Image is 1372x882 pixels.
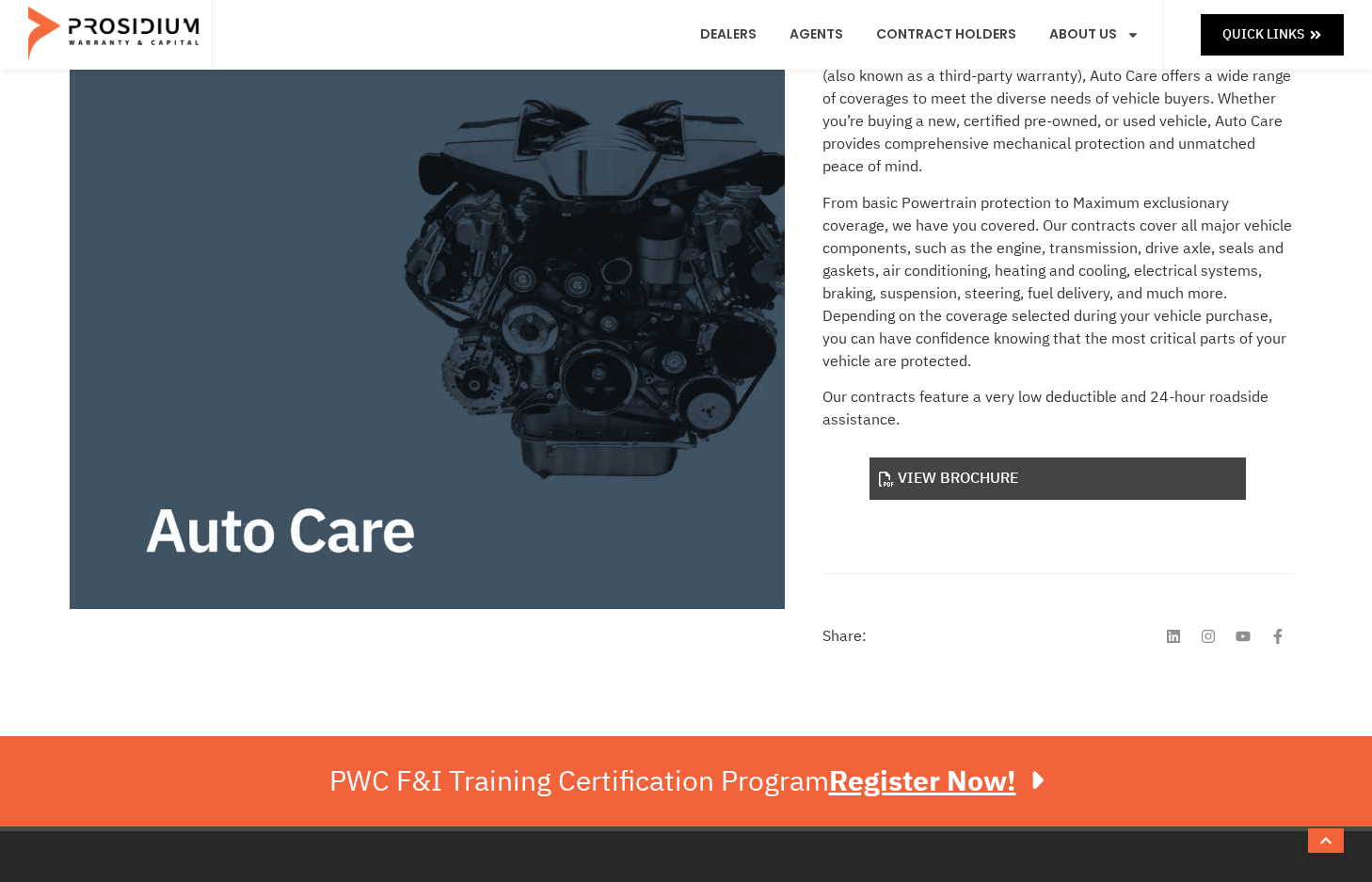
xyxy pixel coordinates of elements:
div: PWC F&I Training Certification Program [329,764,1044,798]
h4: Share: [822,629,867,644]
p: As Prosidium Warranty & Capital’s premier vehicle service contract (also known as a third-party w... [822,42,1293,178]
p: Our contracts feature a very low deductible and 24-hour roadside assistance. [822,386,1293,431]
u: Register Now! [829,760,1016,802]
p: From basic Powertrain protection to Maximum exclusionary coverage, we have you covered. Our contr... [822,192,1293,373]
span: Quick Links [1222,23,1304,46]
a: Quick Links [1201,14,1344,55]
a: View Brochure [869,457,1246,500]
